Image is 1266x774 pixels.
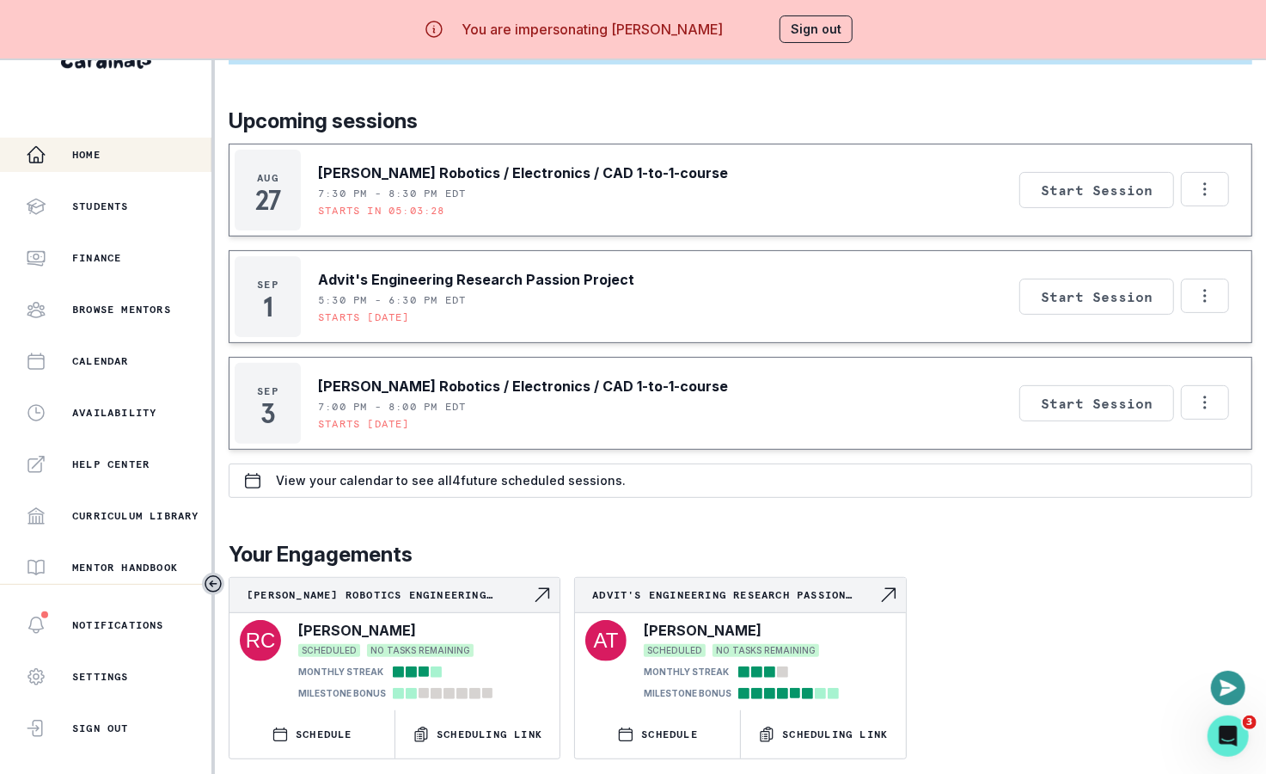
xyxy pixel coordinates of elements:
p: 27 [255,192,279,209]
p: [PERSON_NAME] Robotics / Electronics / CAD 1-to-1-course [318,163,728,183]
img: svg [585,620,627,661]
p: Scheduling Link [437,728,542,741]
p: MILESTONE BONUS [298,687,386,700]
span: NO TASKS REMAINING [713,644,819,657]
p: Sign Out [72,722,129,735]
p: Home [72,148,101,162]
button: SCHEDULE [229,710,394,759]
span: SCHEDULED [298,644,360,657]
button: Toggle sidebar [202,573,224,595]
p: Sep [257,278,278,292]
p: Your Engagements [229,539,1252,570]
svg: Navigate to engagement page [532,585,553,605]
p: MILESTONE BONUS [644,687,731,700]
p: Students [72,200,129,213]
p: Aug [257,171,278,185]
p: [PERSON_NAME] Robotics Engineering Project [247,588,532,602]
p: Advit's Engineering Research Passion Project [318,269,634,290]
button: Options [1181,172,1229,206]
p: [PERSON_NAME] [644,620,761,641]
button: Open or close messaging widget [1211,671,1245,705]
p: 7:30 PM - 8:30 PM EDT [318,187,466,200]
span: NO TASKS REMAINING [367,644,474,657]
button: Scheduling Link [741,710,906,759]
button: Start Session [1019,172,1174,208]
p: Settings [72,670,129,684]
svg: Navigate to engagement page [878,585,899,605]
button: Start Session [1019,385,1174,421]
span: SCHEDULED [644,644,706,657]
iframe: Intercom live chat [1208,716,1249,757]
button: Options [1181,385,1229,420]
a: [PERSON_NAME] Robotics Engineering ProjectNavigate to engagement page[PERSON_NAME]SCHEDULEDNO TAS... [229,578,560,703]
p: 3 [260,405,275,422]
p: Starts [DATE] [318,417,410,431]
p: [PERSON_NAME] [298,620,416,641]
button: Scheduling Link [395,710,560,759]
p: Mentor Handbook [72,561,178,574]
p: Starts [DATE] [318,310,410,324]
a: Advit's Engineering Research Passion ProjectNavigate to engagement page[PERSON_NAME]SCHEDULEDNO T... [575,578,905,703]
p: You are impersonating [PERSON_NAME] [462,19,723,40]
p: Calendar [72,354,129,368]
p: View your calendar to see all 4 future scheduled sessions. [276,474,626,488]
p: Help Center [72,458,150,471]
p: [PERSON_NAME] Robotics / Electronics / CAD 1-to-1-course [318,376,728,396]
p: Browse Mentors [72,303,171,316]
button: Start Session [1019,279,1174,315]
p: Starts in 05:03:28 [318,204,445,218]
p: Notifications [72,618,164,632]
img: svg [240,620,281,661]
p: Upcoming sessions [229,106,1252,137]
span: 3 [1243,716,1257,729]
button: Options [1181,279,1229,313]
p: MONTHLY STREAK [644,666,729,679]
p: 5:30 PM - 6:30 PM EDT [318,293,466,307]
p: Curriculum Library [72,509,199,523]
p: MONTHLY STREAK [298,666,383,679]
p: Advit's Engineering Research Passion Project [592,588,878,602]
p: Sep [257,384,278,398]
p: Availability [72,406,156,420]
p: Finance [72,251,121,265]
p: Scheduling Link [782,728,888,741]
button: Sign out [780,15,853,43]
p: SCHEDULE [296,728,352,741]
p: 1 [263,298,272,316]
p: SCHEDULE [641,728,698,741]
button: SCHEDULE [575,710,740,759]
p: 7:00 PM - 8:00 PM EDT [318,400,466,414]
